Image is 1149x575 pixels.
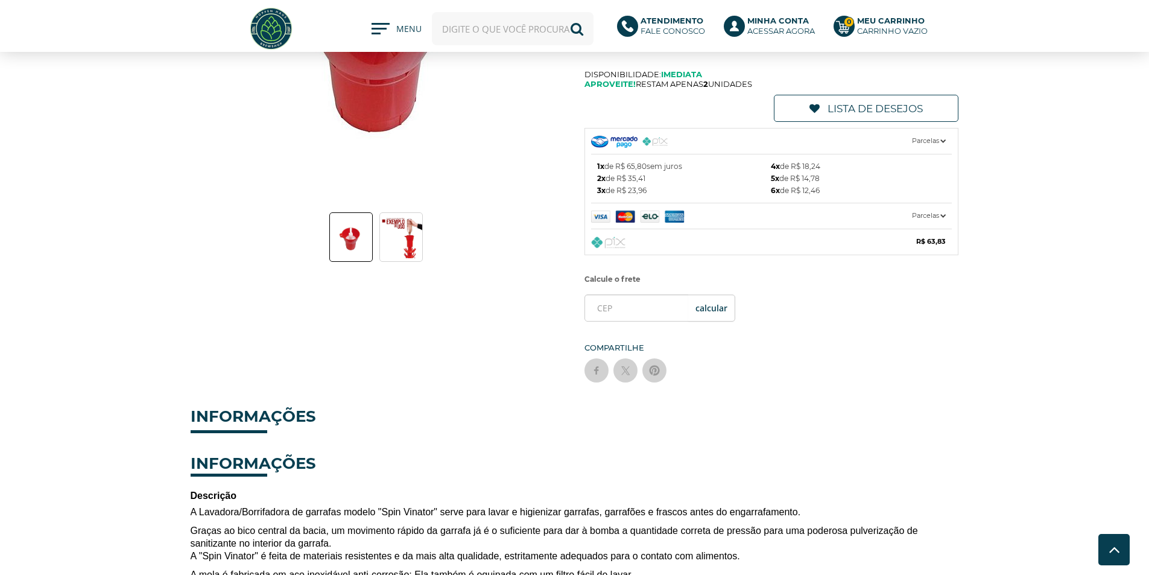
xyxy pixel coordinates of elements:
b: 4x [771,162,780,171]
img: PIX [642,137,668,146]
a: Lavadora de Garrafas Spin Vinator - Imagem 2 [379,212,423,262]
span: Disponibilidade: [584,69,959,79]
img: Mercado Pago Checkout PRO [591,136,638,148]
span: MENU [396,23,420,41]
b: 6x [771,186,780,195]
button: OK [688,294,735,322]
span: Parcelas [912,209,946,222]
label: Calcule o frete [584,270,959,288]
span: de R$ 18,24 [771,160,820,173]
strong: 0 [844,17,854,27]
b: Meu Carrinho [857,16,925,25]
b: 2x [597,174,606,183]
b: R$ 63,83 [916,235,946,248]
b: Imediata [661,69,702,79]
b: Atendimento [641,16,703,25]
b: Aproveite! [584,79,636,89]
div: Carrinho Vazio [857,26,928,36]
a: Lista de Desejos [774,95,958,122]
span: Parcelas [912,135,946,147]
a: Parcelas [591,203,952,229]
span: de R$ 23,96 [597,185,647,197]
a: Parcelas [591,129,952,154]
span: de R$ 14,78 [771,173,820,185]
img: Pix [591,237,625,249]
b: 5x [771,174,779,183]
img: Lavadora de Garrafas Spin Vinator - Imagem 1 [330,216,372,258]
p: Acessar agora [747,16,815,36]
img: facebook sharing button [590,364,603,376]
b: 3x [597,186,606,195]
span: de R$ 65,80 sem juros [597,160,682,173]
a: Lavadora de Garrafas Spin Vinator - Imagem 1 [329,212,373,262]
span: Restam apenas unidades [584,79,959,89]
a: AtendimentoFale conosco [617,16,712,42]
button: MENU [372,23,420,35]
b: Minha Conta [747,16,809,25]
input: CEP [584,294,735,322]
p: Fale conosco [641,16,705,36]
span: de R$ 35,41 [597,173,645,185]
img: pinterest sharing button [648,364,660,376]
img: Hopfen Haus BrewShop [248,6,294,51]
img: twitter sharing button [619,364,631,376]
b: 2 [703,79,708,89]
span: de R$ 12,46 [771,185,820,197]
span: A Lavadora/Borrifadora de garrafas modelo "Spin Vinator" serve para lavar e higienizar garrafas, ... [191,507,801,517]
strong: Descrição [191,491,237,501]
button: Buscar [560,12,593,45]
img: Lavadora de Garrafas Spin Vinator - Imagem 2 [380,216,422,258]
a: Minha ContaAcessar agora [724,16,821,42]
img: Mercado Pago [591,211,709,223]
input: Digite o que você procura [432,12,593,45]
b: 1x [597,162,604,171]
span: Graças ao bico central da bacia, um movimento rápido da garrafa já é o suficiente para dar à bomb... [191,526,918,561]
